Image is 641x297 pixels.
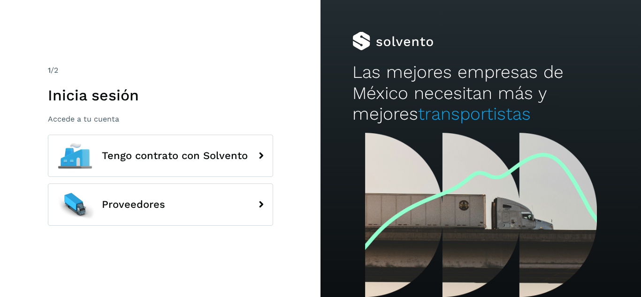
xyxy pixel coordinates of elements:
[418,104,531,124] span: transportistas
[48,183,273,226] button: Proveedores
[48,135,273,177] button: Tengo contrato con Solvento
[102,150,248,161] span: Tengo contrato con Solvento
[48,66,51,75] span: 1
[48,86,273,104] h1: Inicia sesión
[352,62,609,124] h2: Las mejores empresas de México necesitan más y mejores
[102,199,165,210] span: Proveedores
[48,114,273,123] p: Accede a tu cuenta
[48,65,273,76] div: /2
